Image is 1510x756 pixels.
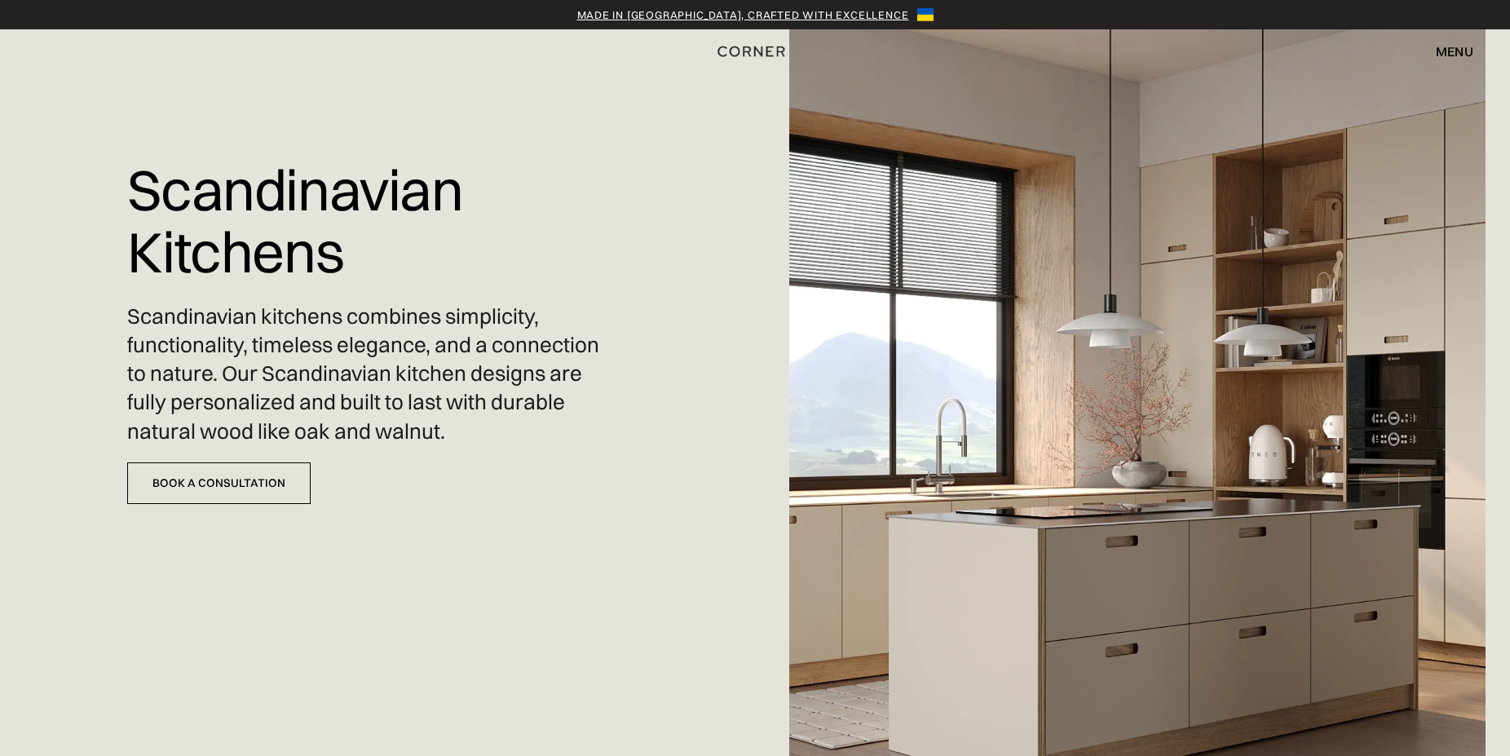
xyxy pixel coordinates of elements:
div: menu [1419,38,1473,65]
h1: Scandinavian Kitchens [127,147,617,294]
a: Book a Consultation [127,462,311,504]
p: Scandinavian kitchens combines simplicity, functionality, timeless elegance, and a connection to ... [127,303,617,445]
a: home [698,41,811,62]
a: Made in [GEOGRAPHIC_DATA], crafted with excellence [577,7,909,23]
div: menu [1436,45,1473,58]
